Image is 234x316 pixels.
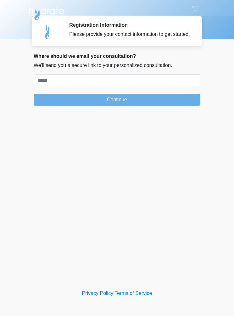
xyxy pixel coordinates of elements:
a: | [113,291,114,296]
div: Please provide your contact information to get started. [69,30,191,38]
img: Hydrate IV Bar - Flagstaff Logo [27,5,65,20]
button: Continue [34,94,200,106]
a: Terms of Service [114,291,152,296]
h2: Where should we email your consultation? [34,53,200,59]
a: Privacy Policy [82,291,114,296]
img: Agent Avatar [38,22,57,41]
p: We'll send you a secure link to your personalized consultation. [34,62,200,69]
